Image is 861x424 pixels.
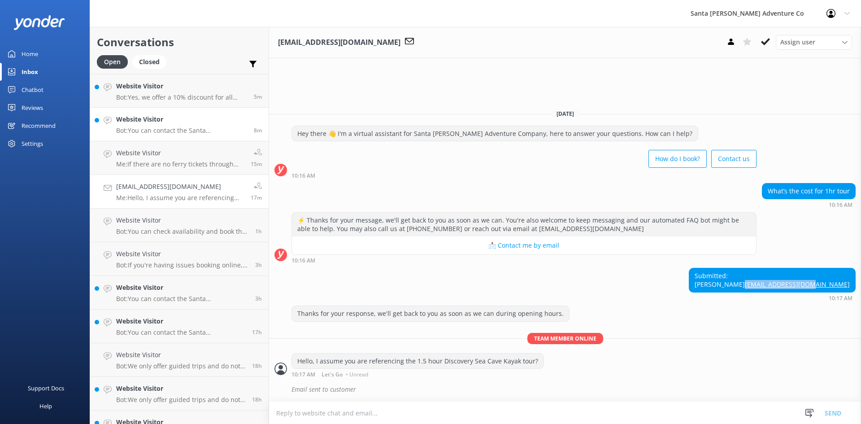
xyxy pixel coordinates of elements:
h4: Website Visitor [116,81,247,91]
h4: Website Visitor [116,350,245,360]
p: Bot: You can contact the Santa [PERSON_NAME] Adventure Co. team at [PHONE_NUMBER], or by emailing... [116,127,247,135]
strong: 10:17 AM [829,296,852,301]
a: Website VisitorBot:You can contact the Santa [PERSON_NAME] Adventure Co. team at [PHONE_NUMBER], ... [90,310,269,343]
div: 2025-09-10T17:21:22.371 [274,382,856,397]
span: Sep 09 2025 04:32pm (UTC -07:00) America/Tijuana [252,362,262,370]
p: Bot: If you're having issues booking online, please contact the Santa [PERSON_NAME] Adventure Co.... [116,261,248,269]
div: Sep 10 2025 10:16am (UTC -07:00) America/Tijuana [762,201,856,208]
span: Sep 10 2025 08:58am (UTC -07:00) America/Tijuana [255,227,262,235]
p: Bot: We only offer guided trips and do not rent equipment. [116,396,245,404]
strong: 10:16 AM [291,173,315,179]
h4: Website Visitor [116,114,247,124]
div: Sep 10 2025 10:17am (UTC -07:00) America/Tijuana [689,295,856,301]
p: Me: If there are no ferry tickets through Island Packers website or through our portal you can ca... [116,160,244,168]
span: Team member online [527,333,603,344]
div: What’s the cost for 1hr tour [762,184,855,199]
div: Thanks for your response, we'll get back to you as soon as we can during opening hours. [292,306,569,321]
span: Sep 10 2025 07:15am (UTC -07:00) America/Tijuana [255,295,262,302]
button: How do I book? [648,150,707,168]
a: Website VisitorBot:You can check availability and book the Gaviota Coast Kayak Tour online at [UR... [90,209,269,242]
span: Sep 10 2025 10:17am (UTC -07:00) America/Tijuana [251,194,262,201]
a: Website VisitorBot:Yes, we offer a 10% discount for all veterans and active military service memb... [90,74,269,108]
a: Website VisitorBot:We only offer guided trips and do not rent equipment.18h [90,343,269,377]
h4: Website Visitor [116,148,244,158]
a: Website VisitorMe:If there are no ferry tickets through Island Packers website or through our por... [90,141,269,175]
a: Website VisitorBot:If you're having issues booking online, please contact the Santa [PERSON_NAME]... [90,242,269,276]
img: yonder-white-logo.png [13,15,65,30]
p: Bot: You can contact the Santa [PERSON_NAME] Adventure Co. team at [PHONE_NUMBER], or by emailing... [116,295,248,303]
a: [EMAIL_ADDRESS][DOMAIN_NAME] [745,280,850,288]
a: Website VisitorBot:We only offer guided trips and do not rent equipment.18h [90,377,269,411]
p: Bot: We only offer guided trips and do not rent equipment. [116,362,245,370]
a: Website VisitorBot:You can contact the Santa [PERSON_NAME] Adventure Co. team at [PHONE_NUMBER], ... [90,108,269,141]
span: Sep 09 2025 05:09pm (UTC -07:00) America/Tijuana [252,328,262,336]
h4: Website Visitor [116,249,248,259]
p: Bot: You can contact the Santa [PERSON_NAME] Adventure Co. team at [PHONE_NUMBER], or by emailing... [116,328,245,337]
span: Sep 10 2025 07:25am (UTC -07:00) America/Tijuana [255,261,262,269]
h4: Website Visitor [116,283,248,293]
div: Open [97,55,128,69]
div: Reviews [22,99,43,117]
div: Inbox [22,63,38,81]
div: Closed [132,55,166,69]
h3: [EMAIL_ADDRESS][DOMAIN_NAME] [278,37,400,48]
span: Sep 10 2025 10:19am (UTC -07:00) America/Tijuana [251,160,262,168]
h2: Conversations [97,34,262,51]
span: Assign user [780,37,815,47]
div: Support Docs [28,379,64,397]
div: Sep 10 2025 10:16am (UTC -07:00) America/Tijuana [291,257,757,263]
span: Sep 10 2025 10:30am (UTC -07:00) America/Tijuana [254,93,262,101]
strong: 10:16 AM [829,202,852,208]
span: [DATE] [551,110,579,118]
a: Closed [132,57,171,66]
h4: Website Visitor [116,384,245,393]
a: [EMAIL_ADDRESS][DOMAIN_NAME]Me:Hello, I assume you are referencing the 1.5 hour Discovery Sea Cav... [90,175,269,209]
h4: Website Visitor [116,316,245,326]
div: Chatbot [22,81,43,99]
div: Settings [22,135,43,153]
div: Submitted: [PERSON_NAME] [689,268,855,292]
div: Recommend [22,117,56,135]
h4: [EMAIL_ADDRESS][DOMAIN_NAME] [116,182,244,192]
span: Sep 09 2025 04:31pm (UTC -07:00) America/Tijuana [252,396,262,403]
div: ⚡ Thanks for your message, we'll get back to you as soon as we can. You're also welcome to keep m... [292,213,756,236]
span: • Unread [346,372,368,377]
strong: 10:16 AM [291,258,315,263]
span: Let's Go [322,372,343,377]
strong: 10:17 AM [291,372,315,377]
div: Email sent to customer [291,382,856,397]
button: 📩 Contact me by email [292,236,756,254]
h4: Website Visitor [116,215,248,225]
div: Sep 10 2025 10:16am (UTC -07:00) America/Tijuana [291,172,757,179]
p: Bot: Yes, we offer a 10% discount for all veterans and active military service members. To book a... [116,93,247,101]
a: Website VisitorBot:You can contact the Santa [PERSON_NAME] Adventure Co. team at [PHONE_NUMBER], ... [90,276,269,310]
p: Me: Hello, I assume you are referencing the 1.5 hour Discovery Sea Cave Kayak tour? [116,194,244,202]
div: Sep 10 2025 10:17am (UTC -07:00) America/Tijuana [291,371,544,377]
div: Assign User [776,35,852,49]
div: Help [39,397,52,415]
div: Hello, I assume you are referencing the 1.5 hour Discovery Sea Cave Kayak tour? [292,354,544,369]
p: Bot: You can check availability and book the Gaviota Coast Kayak Tour online at [URL][DOMAIN_NAME]. [116,227,248,236]
div: Home [22,45,38,63]
div: Hey there 👋 I'm a virtual assistant for Santa [PERSON_NAME] Adventure Company, here to answer you... [292,126,698,141]
span: Sep 10 2025 10:26am (UTC -07:00) America/Tijuana [254,127,262,134]
a: Open [97,57,132,66]
button: Contact us [711,150,757,168]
